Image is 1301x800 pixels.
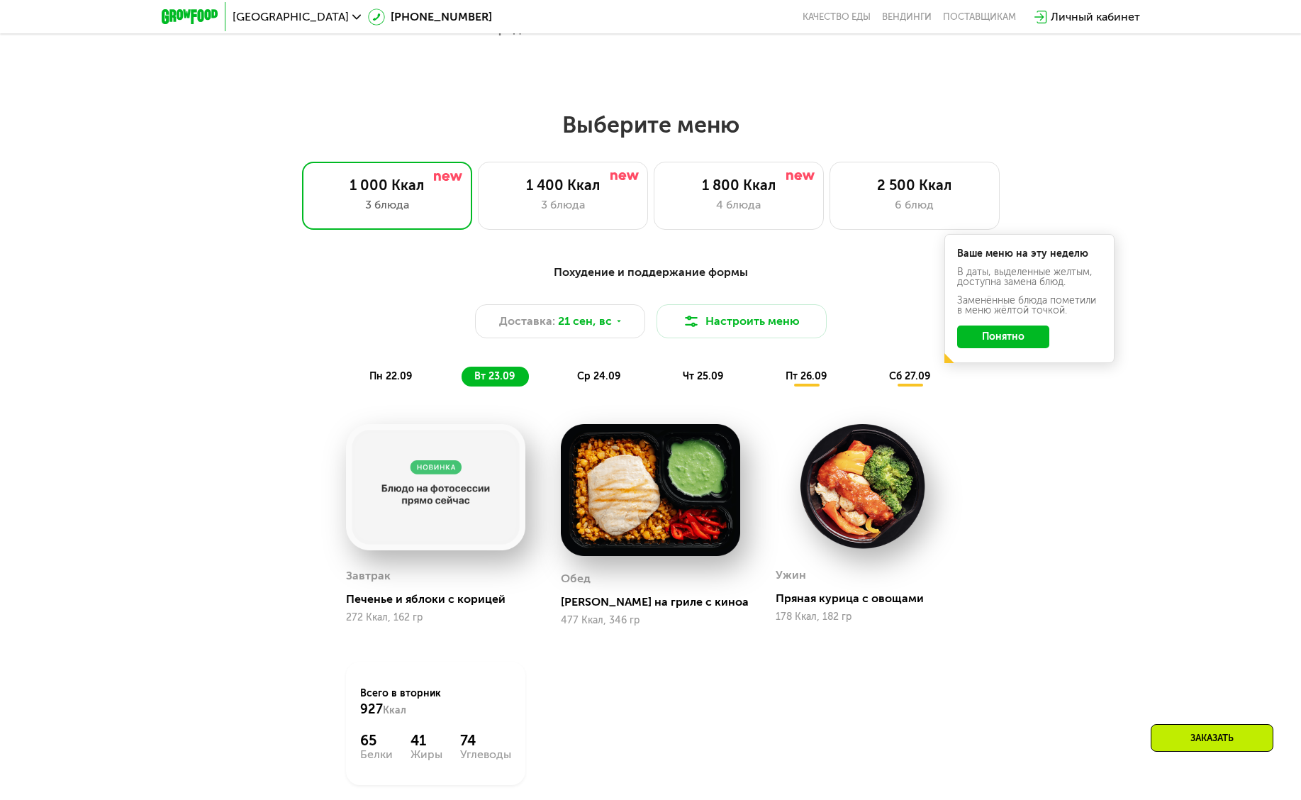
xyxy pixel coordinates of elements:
div: Всего в вторник [360,687,511,718]
span: пт 26.09 [786,370,827,382]
div: Ужин [776,565,806,586]
div: Завтрак [346,565,391,587]
div: поставщикам [943,11,1016,23]
span: Доставка: [499,313,555,330]
div: 6 блюд [844,196,985,213]
div: 272 Ккал, 162 гр [346,612,525,623]
a: [PHONE_NUMBER] [368,9,492,26]
div: 1 400 Ккал [493,177,633,194]
span: сб 27.09 [889,370,930,382]
div: Заказать [1151,724,1273,752]
div: Личный кабинет [1051,9,1140,26]
div: Углеводы [460,749,511,760]
div: [PERSON_NAME] на гриле с киноа [561,595,752,609]
div: 3 блюда [493,196,633,213]
div: 178 Ккал, 182 гр [776,611,955,623]
span: 927 [360,701,383,717]
div: В даты, выделенные желтым, доступна замена блюд. [957,267,1102,287]
div: 1 800 Ккал [669,177,809,194]
span: пн 22.09 [369,370,412,382]
a: Вендинги [882,11,932,23]
div: Пряная курица с овощами [776,591,966,606]
div: 2 500 Ккал [844,177,985,194]
span: [GEOGRAPHIC_DATA] [233,11,349,23]
a: Качество еды [803,11,871,23]
button: Настроить меню [657,304,827,338]
span: чт 25.09 [683,370,723,382]
span: 21 сен, вс [558,313,612,330]
span: вт 23.09 [474,370,515,382]
button: Понятно [957,326,1049,348]
div: 41 [411,732,442,749]
div: 477 Ккал, 346 гр [561,615,740,626]
span: Ккал [383,704,406,716]
div: 65 [360,732,393,749]
div: Белки [360,749,393,760]
span: ср 24.09 [577,370,620,382]
div: 3 блюда [317,196,457,213]
div: 74 [460,732,511,749]
div: Обед [561,568,591,589]
div: Ваше меню на эту неделю [957,249,1102,259]
div: 1 000 Ккал [317,177,457,194]
h2: Выберите меню [45,111,1256,139]
div: 4 блюда [669,196,809,213]
div: Печенье и яблоки с корицей [346,592,537,606]
div: Заменённые блюда пометили в меню жёлтой точкой. [957,296,1102,316]
div: Жиры [411,749,442,760]
div: Похудение и поддержание формы [231,264,1071,282]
